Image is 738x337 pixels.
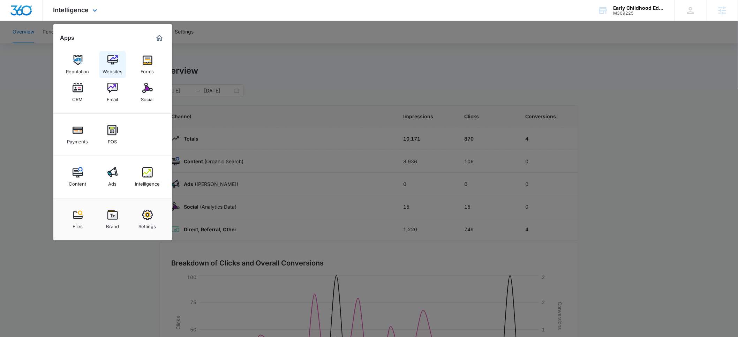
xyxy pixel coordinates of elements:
div: Payments [67,135,88,144]
a: Social [134,79,161,106]
a: Intelligence [134,164,161,190]
a: CRM [65,79,91,106]
div: POS [108,135,117,144]
div: Websites [103,65,122,74]
a: Brand [99,206,126,233]
div: Forms [141,65,154,74]
div: Social [141,93,154,102]
a: Ads [99,164,126,190]
div: Reputation [66,65,89,74]
a: Payments [65,121,91,148]
a: Files [65,206,91,233]
a: Reputation [65,51,91,78]
div: Ads [108,178,117,187]
span: Intelligence [53,6,89,14]
div: CRM [73,93,83,102]
a: Settings [134,206,161,233]
a: Forms [134,51,161,78]
a: POS [99,121,126,148]
h2: Apps [60,35,75,41]
div: Email [107,93,118,102]
div: account name [613,5,664,11]
div: Settings [139,220,156,229]
a: Marketing 360® Dashboard [154,32,165,44]
div: Intelligence [135,178,160,187]
div: Content [69,178,86,187]
div: account id [613,11,664,16]
div: Brand [106,220,119,229]
a: Websites [99,51,126,78]
div: Files [73,220,83,229]
a: Email [99,79,126,106]
a: Content [65,164,91,190]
